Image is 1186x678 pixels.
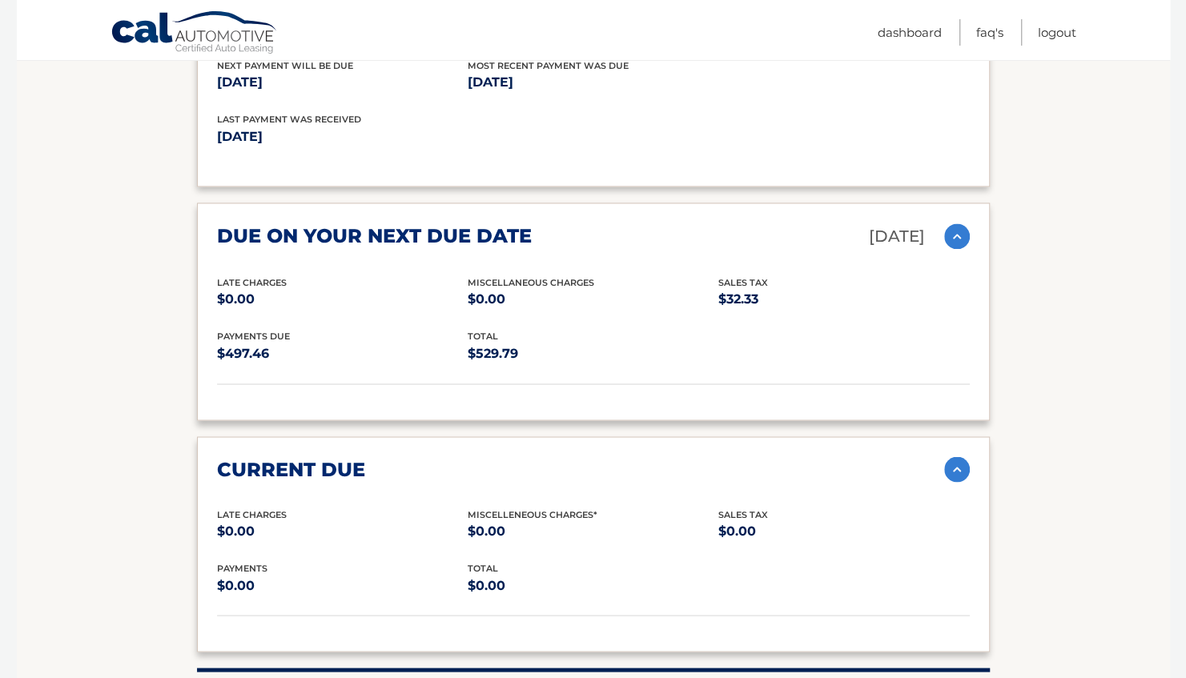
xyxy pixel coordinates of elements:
p: $32.33 [718,288,969,311]
p: $497.46 [217,343,468,365]
h2: due on your next due date [217,224,532,248]
p: [DATE] [869,223,925,251]
span: Miscelleneous Charges* [468,508,597,520]
span: Sales Tax [718,508,768,520]
span: payments [217,562,267,573]
a: Logout [1038,19,1076,46]
p: $0.00 [718,520,969,542]
span: Next Payment will be due [217,60,353,71]
span: total [468,331,498,342]
span: Miscellaneous Charges [468,277,594,288]
span: Most Recent Payment Was Due [468,60,629,71]
p: $0.00 [468,288,718,311]
p: [DATE] [468,71,718,94]
p: $529.79 [468,343,718,365]
a: Dashboard [878,19,942,46]
p: $0.00 [217,520,468,542]
p: [DATE] [217,126,593,148]
span: Late Charges [217,508,287,520]
span: Payments Due [217,331,290,342]
img: accordion-active.svg [944,223,970,249]
a: Cal Automotive [111,10,279,57]
p: $0.00 [468,520,718,542]
p: [DATE] [217,71,468,94]
span: Last Payment was received [217,114,361,125]
img: accordion-active.svg [944,456,970,482]
a: FAQ's [976,19,1003,46]
span: Late Charges [217,277,287,288]
p: $0.00 [217,574,468,596]
p: $0.00 [468,574,718,596]
span: total [468,562,498,573]
span: Sales Tax [718,277,768,288]
p: $0.00 [217,288,468,311]
h2: current due [217,457,365,481]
